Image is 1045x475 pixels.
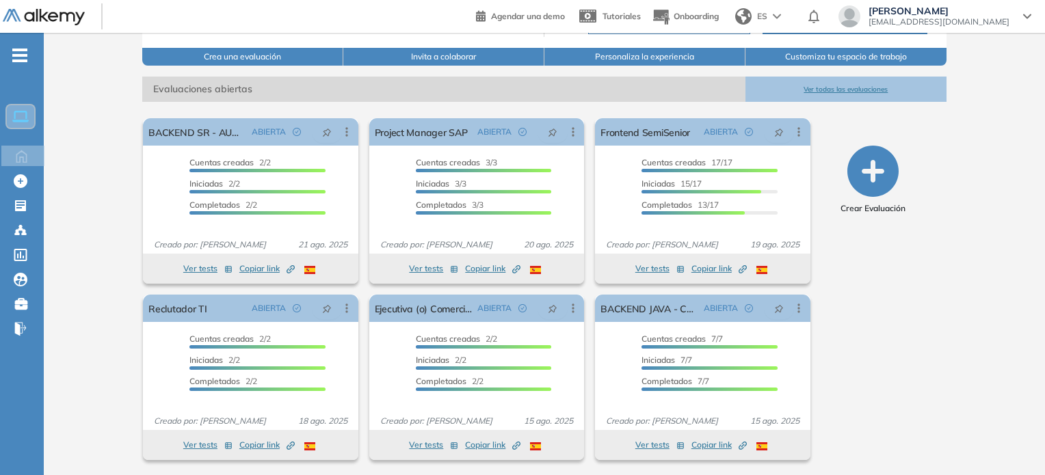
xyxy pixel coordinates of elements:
i: - [12,54,27,57]
span: Iniciadas [189,178,223,189]
button: Copiar link [465,437,520,453]
span: Completados [189,376,240,386]
span: 2/2 [416,376,484,386]
span: Tutoriales [603,11,641,21]
button: Ver todas las evaluaciones [745,77,947,102]
span: Copiar link [465,439,520,451]
span: Completados [416,200,466,210]
button: Copiar link [239,260,295,277]
span: ABIERTA [477,126,512,138]
button: Copiar link [465,260,520,277]
span: Copiar link [465,262,520,275]
span: Cuentas creadas [641,334,706,344]
span: ABIERTA [477,302,512,314]
button: Copiar link [239,437,295,453]
button: Invita a colaborar [343,48,544,66]
span: Cuentas creadas [189,334,254,344]
a: Project Manager SAP [375,118,468,146]
span: Iniciadas [416,355,449,365]
span: 2/2 [189,355,240,365]
a: BACKEND JAVA - CLOUD [600,295,698,322]
span: ES [757,10,767,23]
span: Copiar link [239,262,295,275]
span: check-circle [518,304,527,312]
span: 3/3 [416,200,484,210]
span: 17/17 [641,157,732,167]
span: Completados [641,200,692,210]
button: Ver tests [409,437,458,453]
button: pushpin [764,297,794,319]
span: check-circle [745,304,753,312]
span: Creado por: [PERSON_NAME] [375,239,498,251]
span: ABIERTA [704,126,738,138]
span: Evaluaciones abiertas [142,77,745,102]
span: 7/7 [641,376,709,386]
button: Crea una evaluación [142,48,343,66]
span: 2/2 [416,334,497,344]
img: ESP [530,442,541,450]
img: ESP [304,266,315,274]
span: Cuentas creadas [189,157,254,167]
span: 2/2 [189,334,271,344]
span: 15/17 [641,178,702,189]
span: Creado por: [PERSON_NAME] [600,415,724,427]
span: Copiar link [691,439,747,451]
span: 2/2 [189,200,257,210]
span: ABIERTA [252,302,286,314]
span: 7/7 [641,355,692,365]
span: 21 ago. 2025 [293,239,353,251]
span: Iniciadas [641,178,675,189]
button: Customiza tu espacio de trabajo [745,48,947,66]
span: 20 ago. 2025 [518,239,579,251]
span: [EMAIL_ADDRESS][DOMAIN_NAME] [869,16,1009,27]
span: check-circle [293,128,301,136]
a: Reclutador TI [148,295,207,322]
button: pushpin [312,297,342,319]
img: world [735,8,752,25]
span: check-circle [518,128,527,136]
span: Creado por: [PERSON_NAME] [148,239,272,251]
button: pushpin [538,297,568,319]
img: ESP [756,442,767,450]
span: ABIERTA [252,126,286,138]
span: [PERSON_NAME] [869,5,1009,16]
span: check-circle [293,304,301,312]
button: pushpin [764,121,794,143]
span: pushpin [548,303,557,314]
button: Ver tests [409,260,458,277]
span: 2/2 [189,376,257,386]
span: 2/2 [189,178,240,189]
span: 2/2 [416,355,466,365]
span: Creado por: [PERSON_NAME] [375,415,498,427]
span: 15 ago. 2025 [518,415,579,427]
a: Frontend SemiSenior [600,118,690,146]
button: pushpin [312,121,342,143]
span: pushpin [322,126,332,137]
span: pushpin [774,303,784,314]
button: Crear Evaluación [841,146,905,215]
a: BACKEND SR - AUNA [148,118,246,146]
span: 18 ago. 2025 [293,415,353,427]
span: Creado por: [PERSON_NAME] [148,415,272,427]
button: pushpin [538,121,568,143]
span: ABIERTA [704,302,738,314]
span: Copiar link [239,439,295,451]
img: ESP [530,266,541,274]
span: 15 ago. 2025 [745,415,805,427]
img: arrow [773,14,781,19]
span: Agendar una demo [491,11,565,21]
span: Creado por: [PERSON_NAME] [600,239,724,251]
span: Iniciadas [416,178,449,189]
span: 19 ago. 2025 [745,239,805,251]
span: 3/3 [416,178,466,189]
span: Onboarding [674,11,719,21]
span: Iniciadas [189,355,223,365]
button: Copiar link [691,437,747,453]
span: 7/7 [641,334,723,344]
span: pushpin [322,303,332,314]
span: Completados [189,200,240,210]
span: Copiar link [691,262,747,275]
span: 13/17 [641,200,719,210]
span: pushpin [548,126,557,137]
span: Iniciadas [641,355,675,365]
